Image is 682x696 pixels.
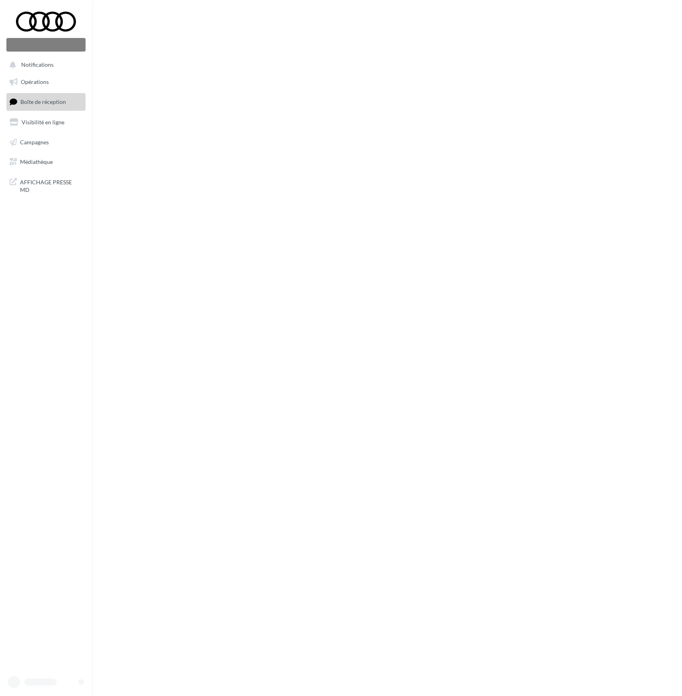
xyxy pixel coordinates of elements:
[21,62,54,68] span: Notifications
[22,119,64,126] span: Visibilité en ligne
[20,158,53,165] span: Médiathèque
[20,98,66,105] span: Boîte de réception
[20,177,82,194] span: AFFICHAGE PRESSE MD
[21,78,49,85] span: Opérations
[5,93,87,110] a: Boîte de réception
[5,114,87,131] a: Visibilité en ligne
[5,154,87,170] a: Médiathèque
[5,134,87,151] a: Campagnes
[20,138,49,145] span: Campagnes
[5,174,87,197] a: AFFICHAGE PRESSE MD
[6,38,86,52] div: Nouvelle campagne
[5,74,87,90] a: Opérations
